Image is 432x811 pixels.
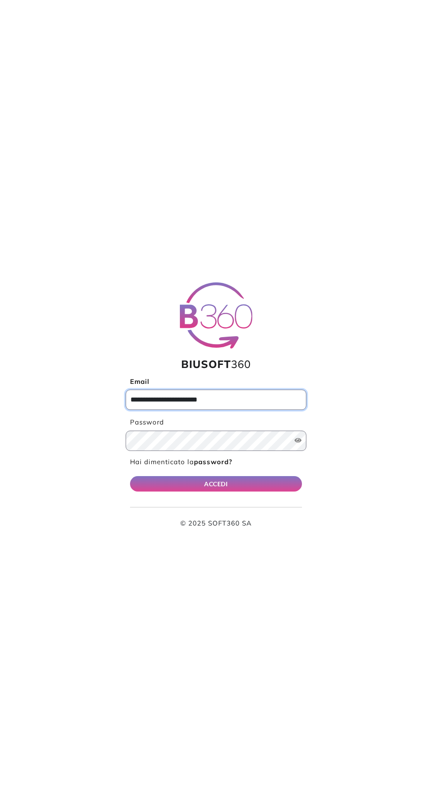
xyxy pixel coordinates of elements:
b: password? [194,458,232,466]
b: Email [130,377,149,386]
a: Hai dimenticato lapassword? [130,458,232,466]
p: © 2025 SOFT360 SA [130,518,302,529]
button: ACCEDI [130,476,302,492]
h1: 360 [126,358,306,371]
label: Password [126,417,306,428]
span: BIUSOFT [181,357,231,371]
